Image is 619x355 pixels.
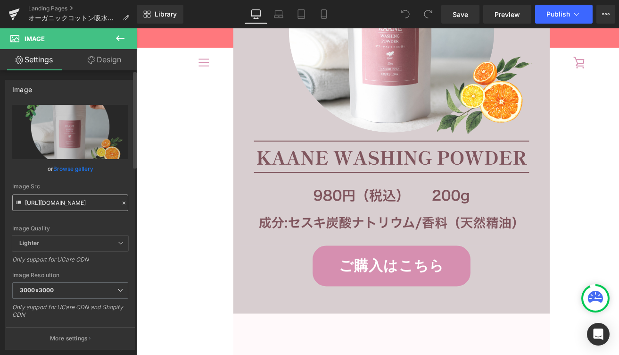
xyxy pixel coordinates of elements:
div: Open Intercom Messenger [587,323,610,346]
a: ご購入はこちら [197,243,373,288]
a: Mobile [313,5,335,24]
b: Lighter [19,239,39,246]
button: Undo [396,5,415,24]
div: Image Resolution [12,272,128,279]
a: Laptop [267,5,290,24]
span: Image [25,35,45,42]
div: Image [12,80,32,93]
a: Browse gallery [53,161,93,177]
p: More settings [50,334,88,343]
button: Publish [535,5,593,24]
a: Design [70,49,139,70]
a: Landing Pages [28,5,137,12]
div: Image Quality [12,225,128,232]
a: Tablet [290,5,313,24]
button: More [596,5,615,24]
a: Preview [483,5,531,24]
span: Library [155,10,177,18]
span: Publish [546,10,570,18]
b: 3000x3000 [20,287,54,294]
button: More settings [6,327,135,349]
div: Only support for UCare CDN [12,256,128,270]
span: Preview [495,9,520,19]
span: Save [453,9,468,19]
div: Only support for UCare CDN and Shopify CDN [12,304,128,325]
button: Redo [419,5,437,24]
div: or [12,164,128,174]
span: オーガニックコットン吸水ショーツ用つけ置き洗剤 KAANE WASHING POWDER [28,14,119,22]
a: New Library [137,5,183,24]
a: Desktop [245,5,267,24]
div: Image Src [12,183,128,190]
input: Link [12,194,128,211]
